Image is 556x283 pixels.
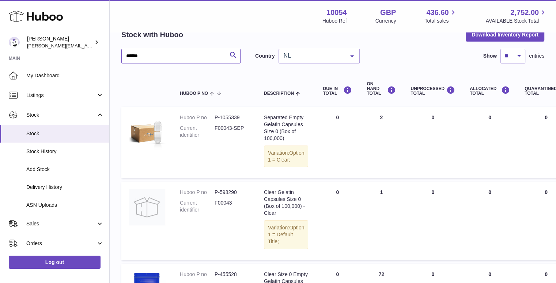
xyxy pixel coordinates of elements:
[264,220,308,249] div: Variation:
[215,114,249,121] dd: P-1055339
[315,182,359,260] td: 0
[380,8,396,18] strong: GBP
[9,256,101,269] a: Log out
[359,182,403,260] td: 1
[483,53,497,59] label: Show
[375,18,396,24] div: Currency
[485,18,547,24] span: AVAILABLE Stock Total
[215,271,249,278] dd: P-455528
[424,18,457,24] span: Total sales
[326,8,347,18] strong: 10054
[367,82,396,96] div: ON HAND Total
[255,53,275,59] label: Country
[215,189,249,196] dd: P-598290
[180,91,208,96] span: Huboo P no
[268,225,304,244] span: Option 1 = Default Title;
[9,37,20,48] img: luz@capsuline.com
[180,189,215,196] dt: Huboo P no
[26,72,104,79] span: My Dashboard
[466,28,544,41] button: Download Inventory Report
[129,189,165,225] img: product image
[403,107,462,178] td: 0
[264,146,308,167] div: Variation:
[26,130,104,137] span: Stock
[26,240,96,247] span: Orders
[282,52,345,59] span: NL
[264,91,294,96] span: Description
[121,30,183,40] h2: Stock with Huboo
[403,182,462,260] td: 0
[215,125,249,139] dd: F00043-SEP
[264,114,308,142] div: Separated Empty Gelatin Capsules Size 0 (Box of 100,000)
[180,271,215,278] dt: Huboo P no
[215,199,249,213] dd: F00043
[264,189,308,217] div: Clear Gelatin Capsules Size 0 (Box of 100,000) - Clear
[27,43,147,49] span: [PERSON_NAME][EMAIL_ADDRESS][DOMAIN_NAME]
[26,92,96,99] span: Listings
[470,86,510,96] div: ALLOCATED Total
[462,182,517,260] td: 0
[180,199,215,213] dt: Current identifier
[359,107,403,178] td: 2
[26,184,104,191] span: Delivery History
[411,86,455,96] div: UNPROCESSED Total
[180,125,215,139] dt: Current identifier
[462,107,517,178] td: 0
[26,202,104,209] span: ASN Uploads
[485,8,547,24] a: 2,752.00 AVAILABLE Stock Total
[129,114,165,151] img: product image
[268,150,304,163] span: Option 1 = Clear;
[529,53,544,59] span: entries
[180,114,215,121] dt: Huboo P no
[26,148,104,155] span: Stock History
[545,115,548,120] span: 0
[315,107,359,178] td: 0
[26,220,96,227] span: Sales
[545,271,548,277] span: 0
[323,86,352,96] div: DUE IN TOTAL
[322,18,347,24] div: Huboo Ref
[26,112,96,119] span: Stock
[424,8,457,24] a: 436.60 Total sales
[26,166,104,173] span: Add Stock
[426,8,449,18] span: 436.60
[510,8,539,18] span: 2,752.00
[27,35,93,49] div: [PERSON_NAME]
[545,189,548,195] span: 0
